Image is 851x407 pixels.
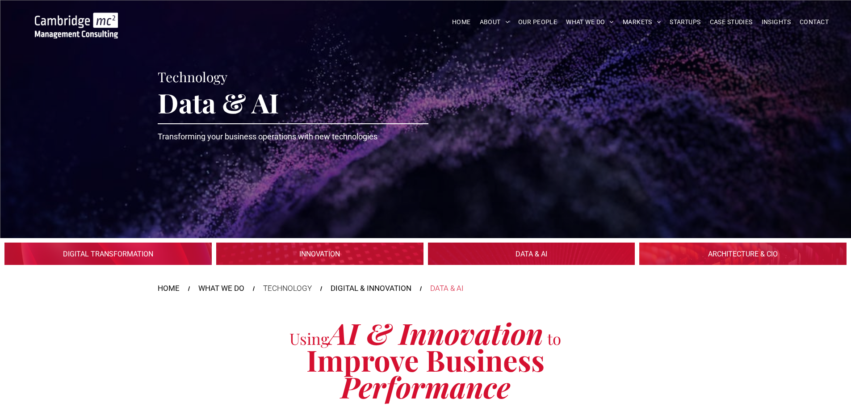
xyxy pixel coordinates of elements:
span: Transforming your business operations with new technologies [158,132,377,141]
span: Technology [158,68,227,86]
a: DIGITAL & INNOVATION [331,283,411,294]
span: Improve Business [306,340,545,379]
a: WHAT WE DO [562,15,618,29]
a: HOME [448,15,475,29]
span: Performance [341,367,510,406]
a: WHAT WE DO [198,283,244,294]
a: ABOUT [475,15,514,29]
img: Go to Homepage [35,13,118,38]
span: to [547,328,561,349]
a: CASE STUDIES [705,15,757,29]
a: MARKETS [618,15,665,29]
a: STARTUPS [665,15,705,29]
span: Using [289,328,329,349]
span: AI & Innovation [329,314,543,352]
div: TECHNOLOGY [263,283,312,294]
nav: Breadcrumbs [158,283,694,294]
a: OUR PEOPLE [514,15,562,29]
a: HOME [158,283,180,294]
a: CONTACT [795,15,833,29]
a: INSIGHTS [757,15,795,29]
div: DATA & AI [430,283,464,294]
span: Data & AI [158,84,279,120]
